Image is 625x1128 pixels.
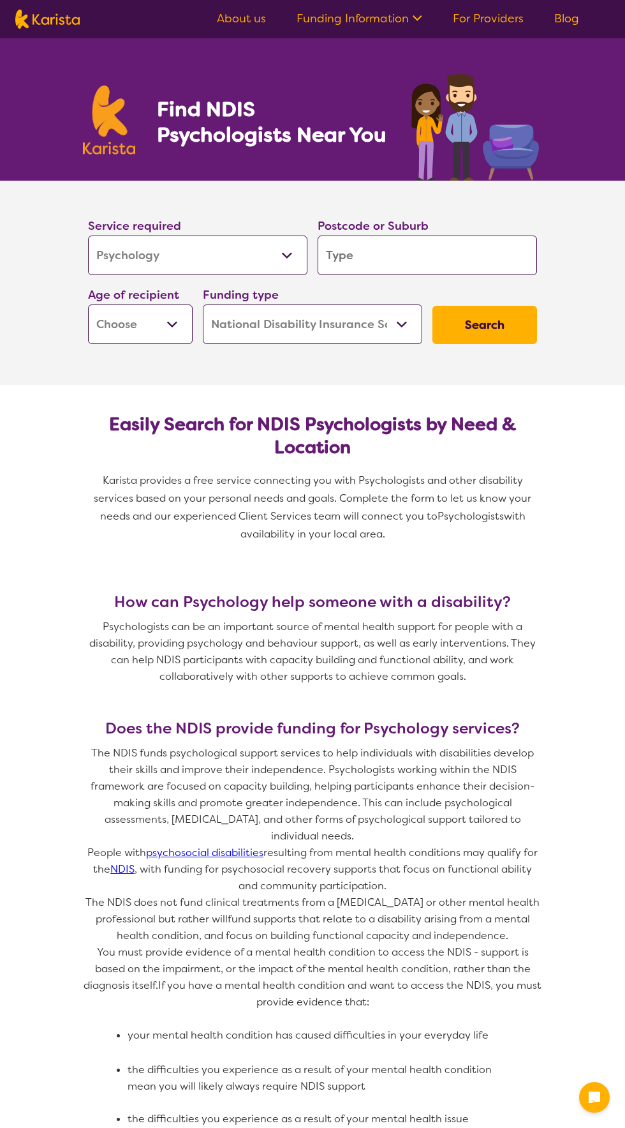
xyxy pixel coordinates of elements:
[83,86,135,154] img: Karista logo
[432,306,537,344] button: Search
[83,593,542,611] h3: How can Psychology help someone with a disability?
[83,745,542,845] p: The NDIS funds psychological support services to help individuals with disabilities develop their...
[203,287,279,303] label: Funding type
[437,509,504,523] span: Psychologists
[83,894,542,944] p: The NDIS does not fund clinical treatments from a [MEDICAL_DATA] or other mental health professio...
[297,11,422,26] a: Funding Information
[158,979,544,1009] span: If you have a mental health condition and want to access the NDIS, you must provide evidence that:
[84,945,533,992] span: You must provide evidence of a mental health condition to access the NDIS - support is based on t...
[83,719,542,737] h3: Does the NDIS provide funding for Psychology services?
[83,619,542,685] p: Psychologists can be an important source of mental health support for people with a disability, p...
[94,474,534,523] span: Karista provides a free service connecting you with Psychologists and other disability services b...
[98,413,527,459] h2: Easily Search for NDIS Psychologists by Need & Location
[554,11,579,26] a: Blog
[83,845,542,894] p: People with resulting from mental health conditions may qualify for the , with funding for psycho...
[157,96,393,147] h1: Find NDIS Psychologists Near You
[15,10,80,29] img: Karista logo
[88,287,179,303] label: Age of recipient
[110,862,135,876] a: NDIS
[128,1027,495,1044] li: your mental health condition has caused difficulties in your everyday life
[318,218,429,234] label: Postcode or Suburb
[88,218,181,234] label: Service required
[217,11,266,26] a: About us
[453,11,524,26] a: For Providers
[128,1062,495,1095] li: the difficulties you experience as a result of your mental health condition mean you will likely ...
[117,912,533,942] span: fund supports that relate to a disability arising from a mental health condition, and focus on bu...
[146,846,263,859] a: psychosocial disabilities
[407,69,542,181] img: psychology
[318,236,537,275] input: Type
